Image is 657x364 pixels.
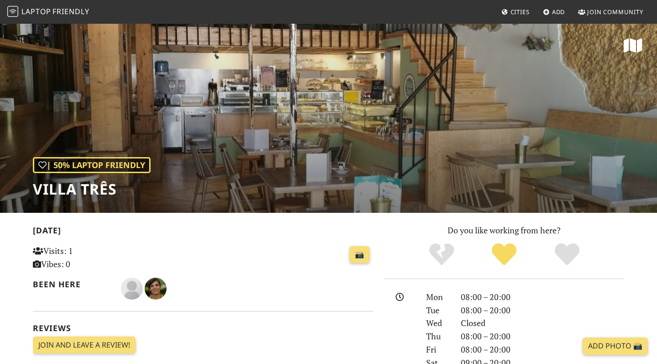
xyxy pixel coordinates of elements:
[574,4,647,20] a: Join Community
[421,304,455,317] div: Tue
[410,242,473,267] div: No
[511,8,530,16] span: Cities
[536,242,599,267] div: Definitely!
[421,317,455,330] div: Wed
[552,8,565,16] span: Add
[33,244,139,271] p: Visits: 1 Vibes: 0
[587,8,643,16] span: Join Community
[384,224,624,237] p: Do you like working from here?
[33,226,373,239] h2: [DATE]
[473,242,536,267] div: Yes
[33,280,110,289] h2: Been here
[33,157,151,173] div: | 50% Laptop Friendly
[421,330,455,343] div: Thu
[33,180,151,198] h1: Villa Três
[539,4,569,20] a: Add
[455,304,630,317] div: 08:00 – 20:00
[455,317,630,330] div: Closed
[7,6,18,17] img: LaptopFriendly
[421,343,455,356] div: Fri
[583,338,648,355] a: Add Photo 📸
[52,6,89,16] span: Friendly
[498,4,533,20] a: Cities
[421,290,455,304] div: Mon
[455,290,630,304] div: 08:00 – 20:00
[349,246,370,264] a: 📸
[7,4,89,20] a: LaptopFriendly LaptopFriendly
[121,282,145,293] span: Sofia Duarte
[21,6,51,16] span: Laptop
[33,323,373,333] h2: Reviews
[33,337,136,354] a: Join and leave a review!
[455,330,630,343] div: 08:00 – 20:00
[145,282,167,293] span: Vera Angelino
[455,343,630,356] div: 08:00 – 20:00
[121,278,143,300] img: blank-535327c66bd565773addf3077783bbfce4b00ec00e9fd257753287c682c7fa38.png
[145,278,167,300] img: 1500-vera.jpg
